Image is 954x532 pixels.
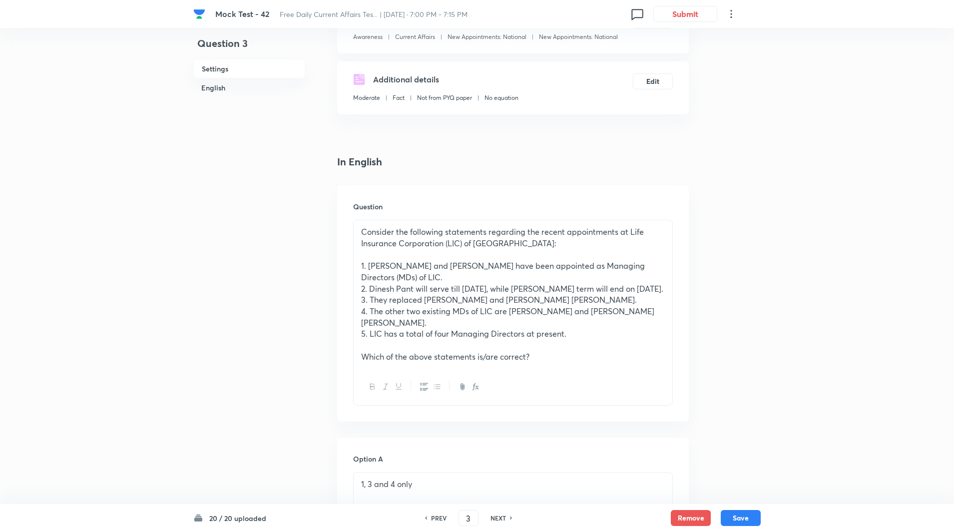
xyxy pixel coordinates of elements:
[393,93,405,102] p: Fact
[280,9,468,19] span: Free Daily Current Affairs Tes... | [DATE] · 7:00 PM - 7:15 PM
[361,328,665,340] p: 5. LIC has a total of four Managing Directors at present.
[361,294,665,306] p: 3. They replaced [PERSON_NAME] and [PERSON_NAME] [PERSON_NAME].
[721,510,761,526] button: Save
[361,479,665,490] p: 1, 3 and 4 only
[671,510,711,526] button: Remove
[361,226,665,249] p: Consider the following statements regarding the recent appointments at Life Insurance Corporation...
[417,93,472,102] p: Not from PYQ paper
[353,73,365,85] img: questionDetails.svg
[193,8,205,20] img: Company Logo
[633,73,673,89] button: Edit
[653,6,717,22] button: Submit
[361,306,665,328] p: 4. The other two existing MDs of LIC are [PERSON_NAME] and [PERSON_NAME] [PERSON_NAME].
[193,36,305,59] h4: Question 3
[361,351,665,363] p: Which of the above statements is/are correct?
[353,201,673,212] h6: Question
[337,154,689,169] h4: In English
[431,514,447,523] h6: PREV
[361,283,665,295] p: 2. Dinesh Pant will serve till [DATE], while [PERSON_NAME] term will end on [DATE].
[373,73,439,85] h5: Additional details
[353,454,673,464] h6: Option A
[209,513,266,524] h6: 20 / 20 uploaded
[193,59,305,78] h6: Settings
[353,32,383,41] p: Awareness
[539,32,618,41] p: New Appointments: National
[490,514,506,523] h6: NEXT
[353,93,380,102] p: Moderate
[484,93,518,102] p: No equation
[361,260,665,283] p: 1. [PERSON_NAME] and [PERSON_NAME] have been appointed as Managing Directors (MDs) of LIC.
[193,8,207,20] a: Company Logo
[215,8,270,19] span: Mock Test - 42
[193,78,305,97] h6: English
[395,32,435,41] p: Current Affairs
[448,32,526,41] p: New Appointments: National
